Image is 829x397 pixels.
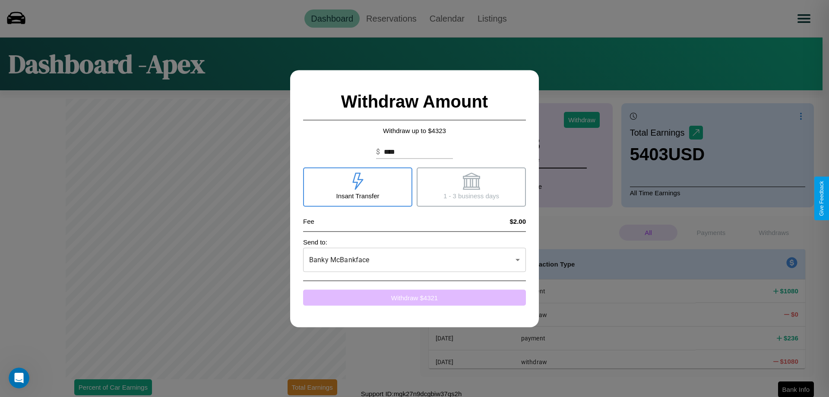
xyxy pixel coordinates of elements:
[9,368,29,388] iframe: Intercom live chat
[819,181,825,216] div: Give Feedback
[509,217,526,225] h4: $2.00
[376,146,380,157] p: $
[443,190,499,201] p: 1 - 3 business days
[336,190,379,201] p: Insant Transfer
[303,289,526,305] button: Withdraw $4321
[303,83,526,120] h2: Withdraw Amount
[303,248,526,272] div: Banky McBankface
[303,236,526,248] p: Send to:
[303,215,314,227] p: Fee
[303,124,526,136] p: Withdraw up to $ 4323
